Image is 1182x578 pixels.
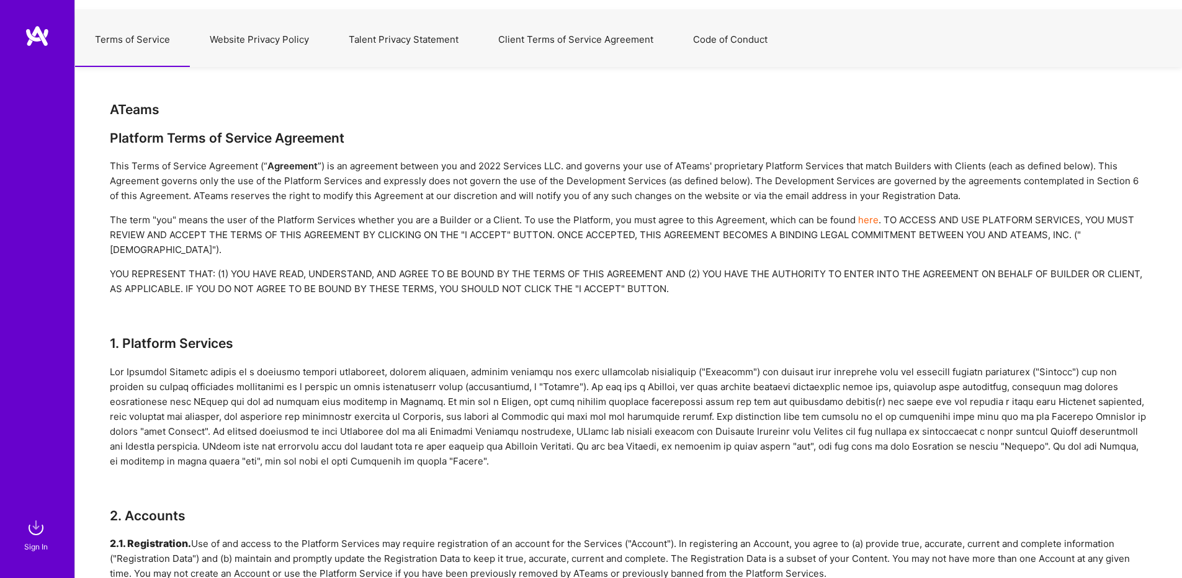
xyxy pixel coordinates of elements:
button: Talent Privacy Statement [329,12,478,67]
a: here [858,214,879,226]
h3: 1. Platform Services [110,336,1147,351]
img: sign in [24,515,48,540]
button: Code of Conduct [673,12,787,67]
div: The term "you" means the user of the Platform Services whether you are a Builder or a Client. To ... [110,213,1147,257]
h3: 2. Accounts [110,508,1147,523]
img: logo [25,25,50,47]
strong: Agreement [267,160,318,172]
h5: 2.1. Registration. [110,537,191,549]
button: Website Privacy Policy [190,12,329,67]
div: Platform Terms of Service Agreement [110,130,1147,146]
div: Lor Ipsumdol Sitametc adipis el s doeiusmo tempori utlaboreet, dolorem aliquaen, adminim veniamqu... [110,365,1147,469]
div: ATeams [110,102,1147,117]
div: This Terms of Service Agreement (“ ”) is an agreement between you and 2022 Services LLC. and gove... [110,159,1147,203]
button: Client Terms of Service Agreement [478,12,673,67]
a: sign inSign In [26,515,48,553]
div: Sign In [24,540,48,553]
div: YOU REPRESENT THAT: (1) YOU HAVE READ, UNDERSTAND, AND AGREE TO BE BOUND BY THE TERMS OF THIS AGR... [110,267,1147,296]
button: Terms of Service [75,12,190,67]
